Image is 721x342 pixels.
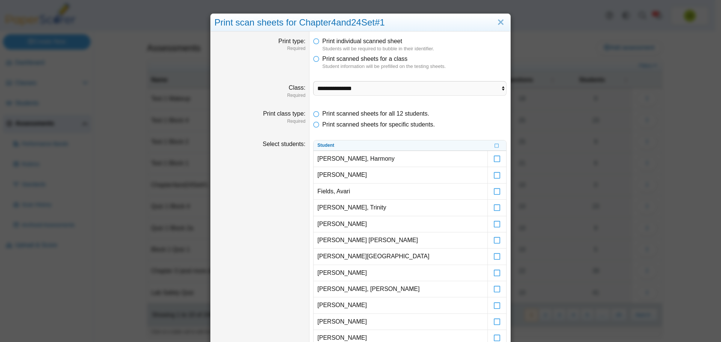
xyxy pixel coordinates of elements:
td: [PERSON_NAME] [314,216,487,232]
dfn: Required [214,92,305,99]
dfn: Students will be required to bubble in their identifier. [322,45,507,52]
td: [PERSON_NAME] [PERSON_NAME] [314,232,487,249]
label: Select students [262,141,305,147]
td: [PERSON_NAME], Trinity [314,200,487,216]
span: Print scanned sheets for a class [322,56,407,62]
dfn: Required [214,45,305,52]
td: [PERSON_NAME] [314,314,487,330]
td: [PERSON_NAME][GEOGRAPHIC_DATA] [314,249,487,265]
dfn: Student information will be prefilled on the testing sheets. [322,63,507,70]
td: [PERSON_NAME] [314,265,487,281]
dfn: Required [214,118,305,125]
span: Print individual scanned sheet [322,38,402,44]
label: Print type [278,38,305,44]
div: Print scan sheets for Chapter4and24Set#1 [211,14,510,32]
a: Close [495,16,507,29]
td: [PERSON_NAME], [PERSON_NAME] [314,281,487,297]
label: Print class type [263,110,305,117]
th: Student [314,140,487,151]
span: Print scanned sheets for all 12 students. [322,110,429,117]
td: Fields, Avari [314,184,487,200]
td: [PERSON_NAME] [314,297,487,313]
td: [PERSON_NAME], Harmony [314,151,487,167]
label: Class [289,84,305,91]
span: Print scanned sheets for specific students. [322,121,435,128]
td: [PERSON_NAME] [314,167,487,183]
